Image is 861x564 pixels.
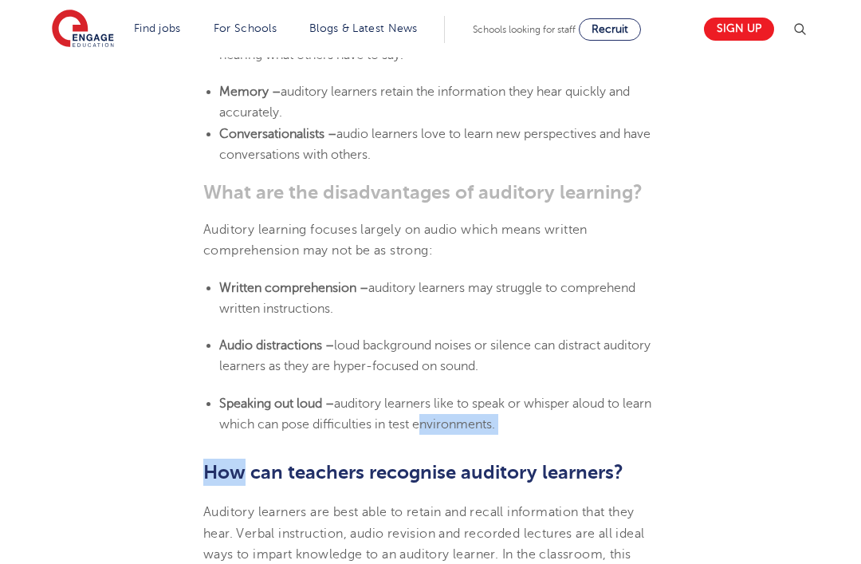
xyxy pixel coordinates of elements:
[219,396,651,432] span: auditory learners like to speak or whisper aloud to learn which can pose difficulties in test env...
[579,18,641,41] a: Recruit
[219,85,630,120] span: auditory learners retain the information they hear quickly and accurately.
[219,127,336,141] b: Conversationalists –
[309,22,418,34] a: Blogs & Latest News
[219,26,633,61] span: when someone learns through listening, they’re great at hearing what others have to say.
[134,22,181,34] a: Find jobs
[219,281,368,295] b: Written comprehension –
[52,10,114,49] img: Engage Education
[219,127,651,162] span: audio learners love to learn new perspectives and have conversations with others.
[473,24,576,35] span: Schools looking for staff
[219,338,651,373] span: loud background noises or silence can distract auditory learners as they are hyper-focused on sound.
[203,223,588,258] span: Auditory learning focuses largely on audio which means written comprehension may not be as strong:
[219,281,635,316] span: auditory learners may struggle to comprehend written instructions.
[219,396,334,411] b: Speaking out loud –
[214,22,277,34] a: For Schools
[203,181,643,203] b: What are the disadvantages of auditory learning?
[219,85,281,99] b: Memory –
[704,18,774,41] a: Sign up
[203,461,623,483] b: How can teachers recognise auditory learners?
[219,338,334,353] b: Audio distractions –
[592,23,628,35] span: Recruit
